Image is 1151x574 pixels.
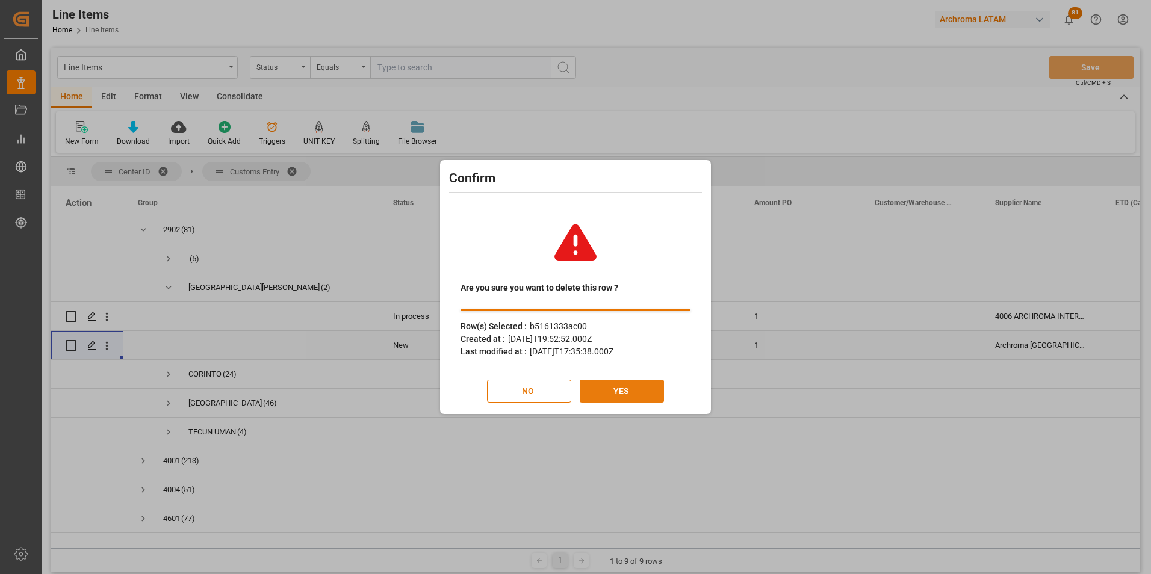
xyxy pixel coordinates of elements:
button: YES [580,380,664,403]
span: Created at : [461,334,505,344]
span: [DATE]T17:35:38.000Z [530,347,613,356]
span: Last modified at : [461,347,527,356]
span: b5161333ac00 [530,321,587,331]
span: [DATE]T19:52:52.000Z [508,334,592,344]
button: NO [487,380,571,403]
img: warning [542,209,609,276]
h2: Confirm [449,169,702,188]
span: Are you sure you want to delete this row ? [461,282,618,294]
span: Row(s) Selected : [461,321,527,331]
